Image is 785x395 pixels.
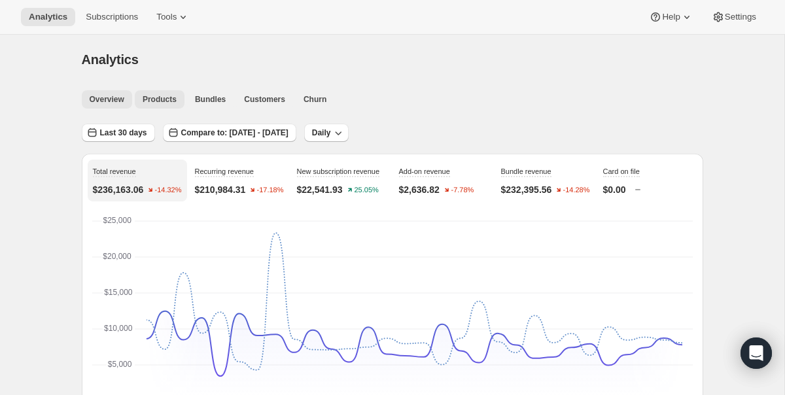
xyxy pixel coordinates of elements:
button: Tools [148,8,198,26]
div: Open Intercom Messenger [741,337,772,369]
span: Bundle revenue [501,167,551,175]
span: Subscriptions [86,12,138,22]
p: $232,395.56 [501,183,552,196]
span: Total revenue [93,167,136,175]
text: $20,000 [103,252,131,261]
text: 25.05% [354,186,379,194]
span: Customers [244,94,285,105]
p: $0.00 [603,183,626,196]
span: New subscription revenue [297,167,380,175]
text: $15,000 [104,288,133,297]
span: Daily [312,128,331,138]
text: -17.18% [257,186,284,194]
button: Help [641,8,701,26]
text: -14.28% [563,186,590,194]
span: Tools [156,12,177,22]
p: $236,163.06 [93,183,144,196]
span: Churn [304,94,326,105]
text: $5,000 [107,360,131,369]
span: Recurring revenue [195,167,254,175]
button: Subscriptions [78,8,146,26]
span: Products [143,94,177,105]
span: Overview [90,94,124,105]
span: Bundles [195,94,226,105]
text: -7.78% [451,186,474,194]
span: Compare to: [DATE] - [DATE] [181,128,288,138]
span: Last 30 days [100,128,147,138]
span: Card on file [603,167,640,175]
p: $2,636.82 [399,183,440,196]
span: Help [662,12,680,22]
button: Compare to: [DATE] - [DATE] [163,124,296,142]
p: $22,541.93 [297,183,343,196]
span: Add-on revenue [399,167,450,175]
p: $210,984.31 [195,183,246,196]
span: Analytics [82,52,139,67]
button: Analytics [21,8,75,26]
button: Settings [704,8,764,26]
button: Last 30 days [82,124,155,142]
span: Analytics [29,12,67,22]
text: $10,000 [104,324,133,333]
text: $25,000 [103,216,131,225]
span: Settings [725,12,756,22]
button: Daily [304,124,349,142]
text: -14.32% [155,186,182,194]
